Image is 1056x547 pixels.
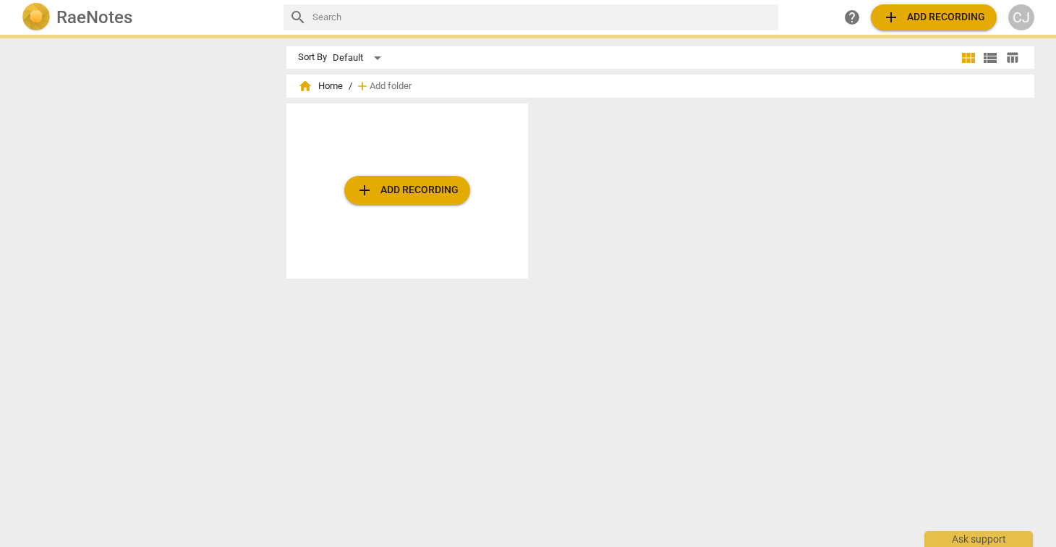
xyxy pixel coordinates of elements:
span: Add folder [370,81,412,92]
span: add [356,182,373,199]
h2: RaeNotes [56,7,132,27]
span: search [289,9,307,26]
span: / [349,81,352,92]
span: add [355,79,370,93]
span: Add recording [882,9,985,26]
div: Ask support [924,531,1033,547]
a: LogoRaeNotes [22,3,272,32]
button: List view [979,47,1001,69]
button: Upload [344,176,470,205]
button: Table view [1001,47,1023,69]
button: Tile view [958,47,979,69]
span: Home [298,79,343,93]
input: Search [312,6,772,29]
button: CJ [1008,4,1034,30]
span: add [882,9,900,26]
span: table_chart [1005,51,1019,64]
a: Help [839,4,865,30]
span: view_list [982,49,999,67]
div: Sort By [298,52,327,63]
div: Default [333,46,386,69]
span: Add recording [356,182,459,199]
img: Logo [22,3,51,32]
button: Upload [871,4,997,30]
span: help [843,9,861,26]
span: view_module [960,49,977,67]
span: home [298,79,312,93]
